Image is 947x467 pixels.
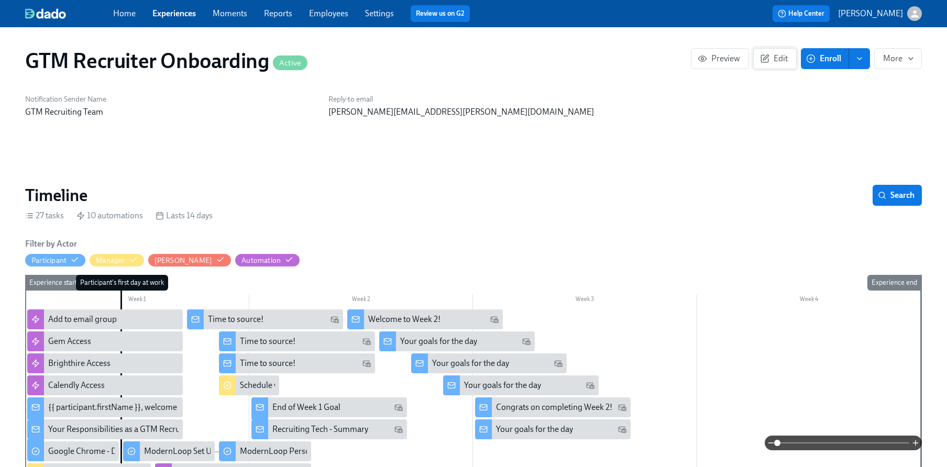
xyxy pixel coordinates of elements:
div: {{ participant.firstName }}, welcome to the team! [27,397,183,417]
div: Welcome to Week 2! [368,314,441,325]
div: Your goals for the day [411,353,567,373]
a: dado [25,8,113,19]
div: Your Responsibilities as a GTM Recruiter [48,424,192,435]
div: Lasts 14 days [156,210,213,221]
svg: Work Email [554,359,563,368]
h6: Filter by Actor [25,238,77,250]
div: Schedule weekly 1:1s with {{ participant.fullName }} [240,380,422,391]
div: Hide Manager [96,255,125,265]
div: Brighthire Access [48,358,111,369]
p: [PERSON_NAME][EMAIL_ADDRESS][PERSON_NAME][DOMAIN_NAME] [328,106,619,118]
div: Your Responsibilities as a GTM Recruiter [27,419,183,439]
h2: Timeline [25,185,87,206]
div: {{ participant.firstName }}, welcome to the team! [48,402,222,413]
div: Hide Participant [31,255,67,265]
h6: Notification Sender Name [25,94,316,104]
button: [PERSON_NAME] [838,6,922,21]
span: Help Center [778,8,824,19]
div: Time to source! [240,336,295,347]
div: Experience start [25,275,81,291]
div: Hide Mel Mohn [155,255,213,265]
div: Participant's first day at work [76,275,168,291]
button: enroll [849,48,870,69]
div: Time to source! [187,309,343,329]
div: ModernLoop Personal Settings [240,446,351,457]
div: Week 4 [697,294,921,307]
div: 10 automations [76,210,143,221]
svg: Work Email [394,425,403,433]
div: Recruiting Tech - Summary [272,424,368,435]
div: Congrats on completing Week 2! [496,402,612,413]
span: Active [273,59,307,67]
div: Time to source! [208,314,263,325]
a: Settings [365,8,394,18]
div: Recruiting Tech - Summary [251,419,407,439]
div: Brighthire Access [27,353,183,373]
button: Search [873,185,922,206]
svg: Work Email [490,315,499,324]
img: dado [25,8,66,19]
div: ModernLoop Set Up [123,441,215,461]
button: Edit [753,48,797,69]
div: Week 3 [473,294,697,307]
svg: Work Email [618,425,626,433]
a: Employees [309,8,348,18]
div: Time to source! [219,331,375,351]
a: Reports [264,8,292,18]
div: Time to source! [219,353,375,373]
div: Experience end [867,275,921,291]
div: Add to email group [48,314,117,325]
span: More [883,53,913,64]
div: Hide Automation [241,255,281,265]
button: Help Center [773,5,830,22]
a: Review us on G2 [416,8,465,19]
div: Schedule weekly 1:1s with {{ participant.fullName }} [219,375,279,395]
div: 27 tasks [25,210,64,221]
div: Gem Access [48,336,91,347]
span: Preview [700,53,740,64]
div: Your goals for the day [432,358,509,369]
div: Time to source! [240,358,295,369]
div: Your goals for the day [400,336,477,347]
svg: Work Email [618,403,626,412]
div: Welcome to Week 2! [347,309,503,329]
a: Experiences [152,8,196,18]
div: Your goals for the day [496,424,573,435]
button: Automation [235,254,300,266]
svg: Work Email [522,337,531,346]
svg: Work Email [331,315,339,324]
div: Google Chrome - Default Web Browser [27,441,119,461]
button: Preview [691,48,749,69]
span: Enroll [808,53,841,64]
span: Edit [762,53,788,64]
button: Enroll [801,48,849,69]
p: [PERSON_NAME] [838,8,903,19]
a: Home [113,8,136,18]
div: Your goals for the day [475,419,631,439]
button: Review us on G2 [411,5,470,22]
h6: Reply-to email [328,94,619,104]
div: Google Chrome - Default Web Browser [48,446,187,457]
div: Congrats on completing Week 2! [475,397,631,417]
button: Manager [90,254,144,266]
button: [PERSON_NAME] [148,254,232,266]
button: More [874,48,922,69]
div: Calendly Access [48,380,105,391]
h1: GTM Recruiter Onboarding [25,48,307,73]
div: Your goals for the day [379,331,535,351]
span: Search [880,190,915,201]
a: Moments [213,8,247,18]
p: GTM Recruiting Team [25,106,316,118]
button: Participant [25,254,85,266]
div: Add to email group [27,309,183,329]
div: End of Week 1 Goal [251,397,407,417]
div: Gem Access [27,331,183,351]
div: ModernLoop Personal Settings [219,441,311,461]
svg: Work Email [394,403,403,412]
div: Your goals for the day [443,375,599,395]
div: Your goals for the day [464,380,541,391]
div: ModernLoop Set Up [144,446,216,457]
div: End of Week 1 Goal [272,402,340,413]
div: Week 2 [249,294,473,307]
div: Calendly Access [27,375,183,395]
